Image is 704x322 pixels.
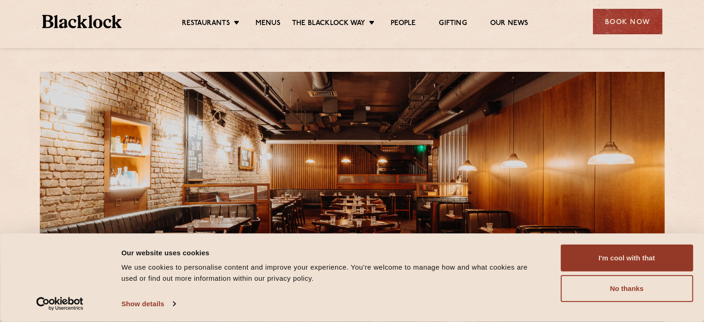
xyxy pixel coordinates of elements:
[182,19,230,29] a: Restaurants
[561,275,693,302] button: No thanks
[255,19,280,29] a: Menus
[292,19,365,29] a: The Blacklock Way
[490,19,529,29] a: Our News
[391,19,416,29] a: People
[593,9,662,34] div: Book Now
[42,15,122,28] img: BL_Textured_Logo-footer-cropped.svg
[19,297,100,311] a: Usercentrics Cookiebot - opens in a new window
[561,245,693,271] button: I'm cool with that
[121,247,540,258] div: Our website uses cookies
[121,297,175,311] a: Show details
[439,19,467,29] a: Gifting
[121,262,540,284] div: We use cookies to personalise content and improve your experience. You're welcome to manage how a...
